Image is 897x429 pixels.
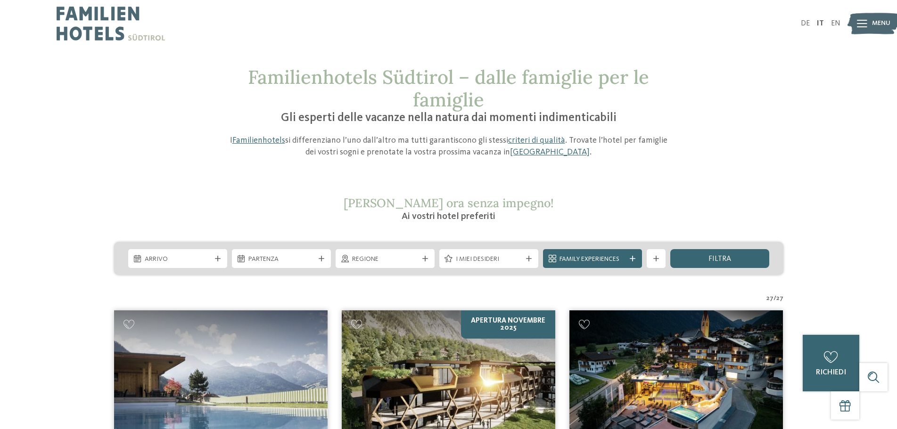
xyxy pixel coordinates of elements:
span: Arrivo [145,255,211,264]
span: I miei desideri [456,255,522,264]
span: richiedi [816,369,846,376]
span: 27 [776,294,783,303]
a: EN [831,20,840,27]
span: Regione [352,255,418,264]
a: [GEOGRAPHIC_DATA] [510,148,590,156]
a: richiedi [803,335,859,391]
span: Partenza [248,255,314,264]
span: Family Experiences [560,255,625,264]
span: / [774,294,776,303]
span: filtra [708,255,731,263]
span: Ai vostri hotel preferiti [402,212,495,221]
a: Familienhotels [232,136,285,145]
span: Menu [872,19,890,28]
a: DE [801,20,810,27]
span: 27 [766,294,774,303]
a: IT [817,20,824,27]
p: I si differenziano l’uno dall’altro ma tutti garantiscono gli stessi . Trovate l’hotel per famigl... [225,135,673,158]
span: [PERSON_NAME] ora senza impegno! [344,195,554,210]
span: Gli esperti delle vacanze nella natura dai momenti indimenticabili [281,112,617,124]
span: Familienhotels Südtirol – dalle famiglie per le famiglie [248,65,649,112]
a: criteri di qualità [508,136,565,145]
